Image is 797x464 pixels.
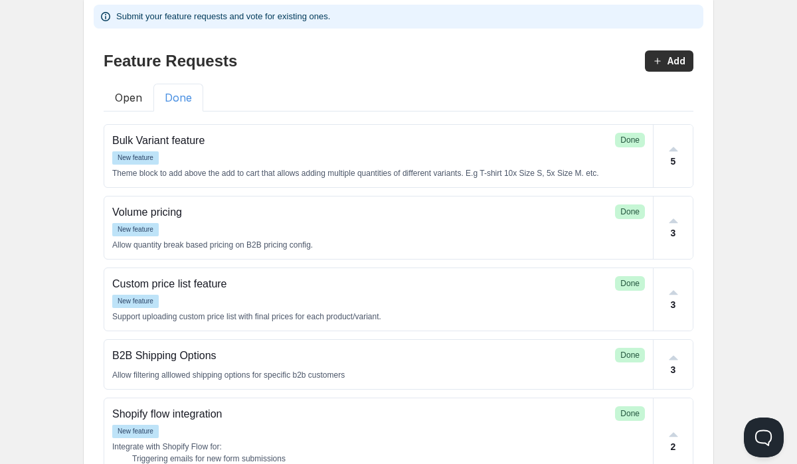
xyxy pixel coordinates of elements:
[116,11,330,21] span: Submit your feature requests and vote for existing ones.
[112,425,159,438] span: New feature
[112,151,159,165] span: New feature
[112,276,610,292] p: Custom price list feature
[112,441,645,453] p: Integrate with Shopify Flow for:
[112,239,645,251] p: Allow quantity break based pricing on B2B pricing config.
[112,406,610,422] p: Shopify flow integration
[620,279,640,288] span: Done
[104,49,237,73] p: Feature Requests
[153,84,203,112] button: Done
[620,135,640,145] span: Done
[112,223,159,236] span: New feature
[671,155,676,169] p: 5
[671,363,676,377] p: 3
[112,295,159,308] span: New feature
[112,369,645,381] p: Allow filtering alllowed shipping options for specific b2b customers
[645,50,693,72] button: Add
[744,418,784,457] iframe: Help Scout Beacon - Open
[104,84,153,112] button: Open
[620,207,640,216] span: Done
[112,167,645,179] p: Theme block to add above the add to cart that allows adding multiple quantities of different vari...
[112,204,610,220] p: Volume pricing
[620,409,640,418] span: Done
[112,133,610,149] p: Bulk Variant feature
[671,226,676,240] p: 3
[112,311,645,323] p: Support uploading custom price list with final prices for each product/variant.
[112,348,610,364] p: B2B Shipping Options
[671,440,676,454] p: 2
[620,350,640,360] span: Done
[671,298,676,312] p: 3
